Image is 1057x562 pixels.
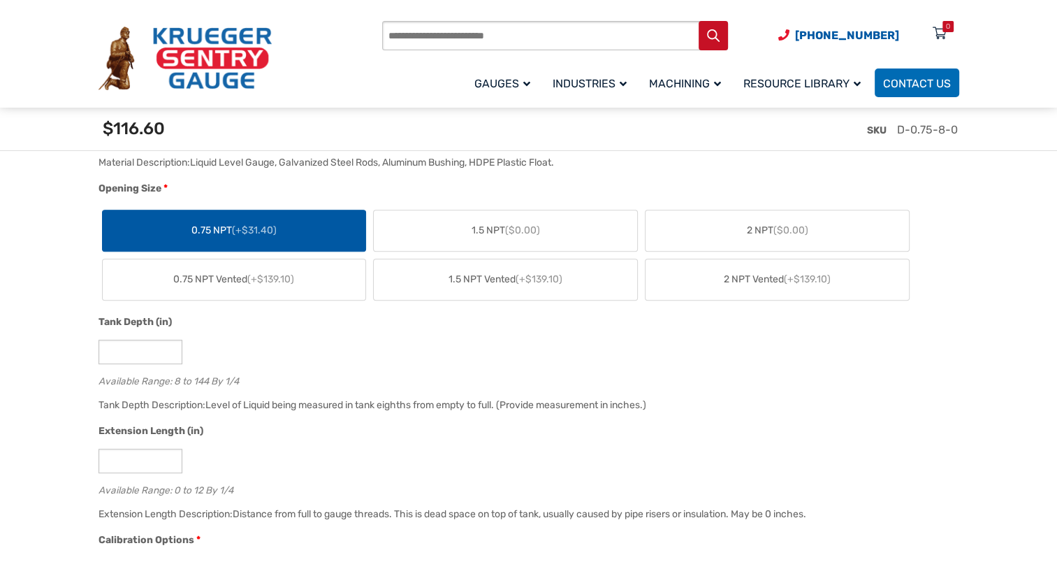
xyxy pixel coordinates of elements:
div: 0 [946,21,950,32]
span: D-0.75-8-0 [897,123,958,136]
span: 2 NPT Vented [724,272,831,287]
span: ($0.00) [505,224,540,236]
span: (+$139.10) [247,273,294,285]
a: Contact Us [875,69,959,97]
div: Available Range: 0 to 12 By 1/4 [99,482,952,495]
span: Industries [553,77,627,90]
span: Extension Length (in) [99,425,203,437]
span: Resource Library [743,77,861,90]
div: Available Range: 8 to 144 By 1/4 [99,373,952,386]
span: Material Description: [99,157,190,168]
a: Phone Number (920) 434-8860 [778,27,899,44]
abbr: required [196,533,201,547]
span: 0.75 NPT Vented [173,272,294,287]
div: Level of Liquid being measured in tank eighths from empty to full. (Provide measurement in inches.) [205,399,646,411]
span: Opening Size [99,182,161,194]
span: [PHONE_NUMBER] [795,29,899,42]
span: Tank Depth (in) [99,316,172,328]
div: Liquid Level Gauge, Galvanized Steel Rods, Aluminum Bushing, HDPE Plastic Float. [190,157,554,168]
a: Resource Library [735,66,875,99]
span: (+$139.10) [784,273,831,285]
span: Machining [649,77,721,90]
span: SKU [867,124,887,136]
span: Contact Us [883,77,951,90]
span: (+$139.10) [516,273,562,285]
img: Krueger Sentry Gauge [99,27,272,91]
span: Extension Length Description: [99,508,233,520]
span: ($0.00) [773,224,808,236]
a: Industries [544,66,641,99]
a: Machining [641,66,735,99]
a: Gauges [466,66,544,99]
span: Calibration Options [99,534,194,546]
span: 1.5 NPT [472,223,540,238]
span: (+$31.40) [232,224,277,236]
span: 1.5 NPT Vented [449,272,562,287]
span: Gauges [474,77,530,90]
abbr: required [163,181,168,196]
span: 2 NPT [747,223,808,238]
div: Distance from full to gauge threads. This is dead space on top of tank, usually caused by pipe ri... [233,508,806,520]
span: 0.75 NPT [191,223,277,238]
span: Tank Depth Description: [99,399,205,411]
